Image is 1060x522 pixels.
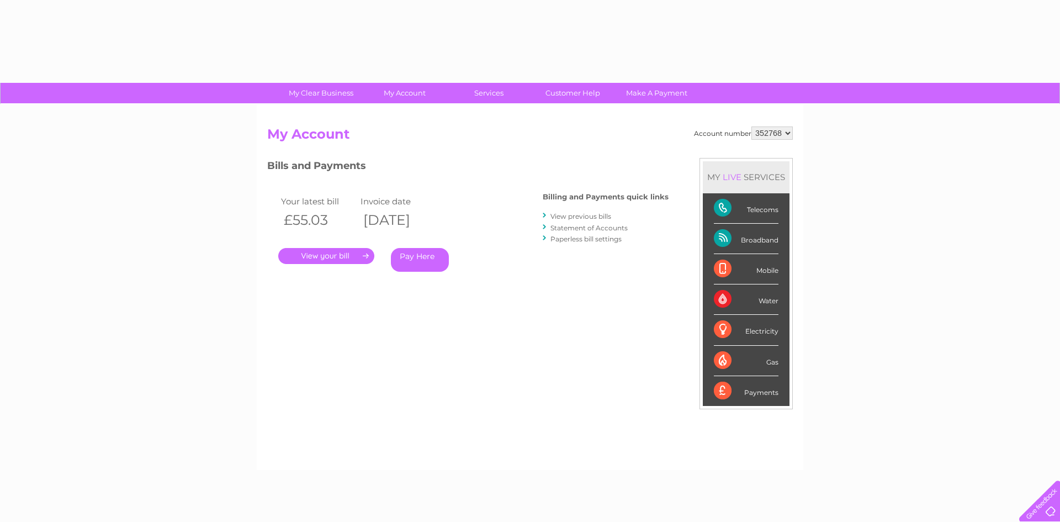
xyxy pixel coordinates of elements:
div: LIVE [720,172,744,182]
a: Services [443,83,534,103]
th: £55.03 [278,209,358,231]
a: Customer Help [527,83,618,103]
a: My Account [359,83,451,103]
a: My Clear Business [275,83,367,103]
a: Statement of Accounts [550,224,628,232]
th: [DATE] [358,209,437,231]
div: Broadband [714,224,778,254]
a: . [278,248,374,264]
div: MY SERVICES [703,161,789,193]
h2: My Account [267,126,793,147]
div: Account number [694,126,793,140]
a: View previous bills [550,212,611,220]
a: Paperless bill settings [550,235,622,243]
div: Telecoms [714,193,778,224]
td: Your latest bill [278,194,358,209]
div: Gas [714,346,778,376]
h3: Bills and Payments [267,158,669,177]
div: Electricity [714,315,778,345]
a: Pay Here [391,248,449,272]
div: Water [714,284,778,315]
div: Payments [714,376,778,406]
div: Mobile [714,254,778,284]
td: Invoice date [358,194,437,209]
h4: Billing and Payments quick links [543,193,669,201]
a: Make A Payment [611,83,702,103]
